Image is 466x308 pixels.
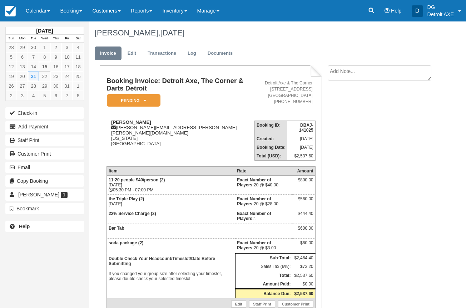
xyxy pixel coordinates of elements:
th: Created: [254,135,287,143]
a: 8 [39,52,50,62]
td: $2,464.40 [292,253,315,262]
a: 2 [50,43,61,52]
a: 11 [73,52,84,62]
a: Staff Print [249,300,275,308]
b: Help [19,224,30,229]
a: 1 [73,81,84,91]
strong: 11-20 people $40/person (2) [109,177,165,182]
a: 22 [39,72,50,81]
a: 2 [6,91,17,101]
a: 31 [61,81,73,91]
a: 29 [39,81,50,91]
a: 16 [50,62,61,72]
strong: 22% Service Charge (2) [109,211,156,216]
td: $0.00 [292,280,315,289]
td: $73.20 [292,262,315,271]
th: Fri [61,35,73,43]
th: Booking Date: [254,143,287,152]
span: [PERSON_NAME] [18,192,59,197]
th: Total: [235,271,292,280]
a: 17 [61,62,73,72]
a: Edit [122,47,142,60]
p: DG [427,4,454,11]
td: 20 @ $28.00 [235,194,292,209]
td: [DATE] [287,143,315,152]
a: 13 [17,62,28,72]
a: Customer Print [5,148,84,160]
a: 3 [61,43,73,52]
td: 1 [235,209,292,224]
td: $2,537.60 [287,152,315,161]
a: 4 [28,91,39,101]
a: 7 [61,91,73,101]
th: Rate [235,166,292,175]
button: Email [5,162,84,173]
a: 6 [50,91,61,101]
a: Staff Print [5,135,84,146]
a: 28 [6,43,17,52]
a: Log [182,47,202,60]
td: Sales Tax (6%): [235,262,292,271]
span: Help [391,8,402,14]
th: Booking ID: [254,121,287,135]
strong: [DATE] [36,28,53,34]
div: $800.00 [294,177,313,188]
a: Help [5,221,84,232]
a: 5 [6,52,17,62]
a: Transactions [142,47,182,60]
a: 29 [17,43,28,52]
a: 18 [73,62,84,72]
p: Detroit AXE [427,11,454,18]
td: 20 @ $40.00 [235,175,292,194]
th: Sat [73,35,84,43]
strong: Exact Number of Players [237,240,271,250]
td: [DATE] [287,135,315,143]
a: 14 [28,62,39,72]
strong: Exact Number of Players [237,177,271,187]
th: Wed [39,35,50,43]
a: 23 [50,72,61,81]
i: Help [385,8,390,13]
div: $444.40 [294,211,313,222]
th: Sub-Total: [235,253,292,262]
a: Invoice [95,47,122,60]
address: Detroit Axe & The Corner [STREET_ADDRESS] [GEOGRAPHIC_DATA] [PHONE_NUMBER] [257,80,313,105]
div: [PERSON_NAME][EMAIL_ADDRESS][PERSON_NAME][PERSON_NAME][DOMAIN_NAME] [US_STATE] [GEOGRAPHIC_DATA] [106,119,254,146]
th: Tue [28,35,39,43]
em: Pending [107,94,160,107]
strong: $2,537.60 [294,291,313,296]
th: Thu [50,35,61,43]
a: 21 [28,72,39,81]
h1: Booking Invoice: Detroit Axe, The Corner & Darts Detroit [106,77,254,92]
th: Mon [17,35,28,43]
h1: [PERSON_NAME], [95,29,433,37]
a: 26 [6,81,17,91]
a: 12 [6,62,17,72]
span: 1 [61,192,68,198]
strong: Bar Tab [109,226,124,231]
span: [DATE] [160,28,184,37]
th: Total (USD): [254,152,287,161]
a: 25 [73,72,84,81]
th: Amount [292,166,315,175]
a: Edit [231,300,246,308]
a: 24 [61,72,73,81]
strong: [PERSON_NAME] [111,119,151,125]
button: Bookmark [5,203,84,214]
b: Double Check Your Headcount/Timeslot/Date Before Submitting [109,256,215,266]
div: $560.00 [294,196,313,207]
strong: Exact Number of Players [237,196,271,206]
a: Documents [202,47,238,60]
p: If you changed your group size after selecting your timeslot, please double check your selected t... [109,255,233,282]
a: 6 [17,52,28,62]
th: Sun [6,35,17,43]
a: 20 [17,72,28,81]
th: Item [106,166,235,175]
td: 20 @ $3.00 [235,238,292,253]
a: Pending [106,94,158,107]
a: 8 [73,91,84,101]
th: Balance Due: [235,289,292,298]
a: 3 [17,91,28,101]
th: Amount Paid: [235,280,292,289]
a: 27 [17,81,28,91]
